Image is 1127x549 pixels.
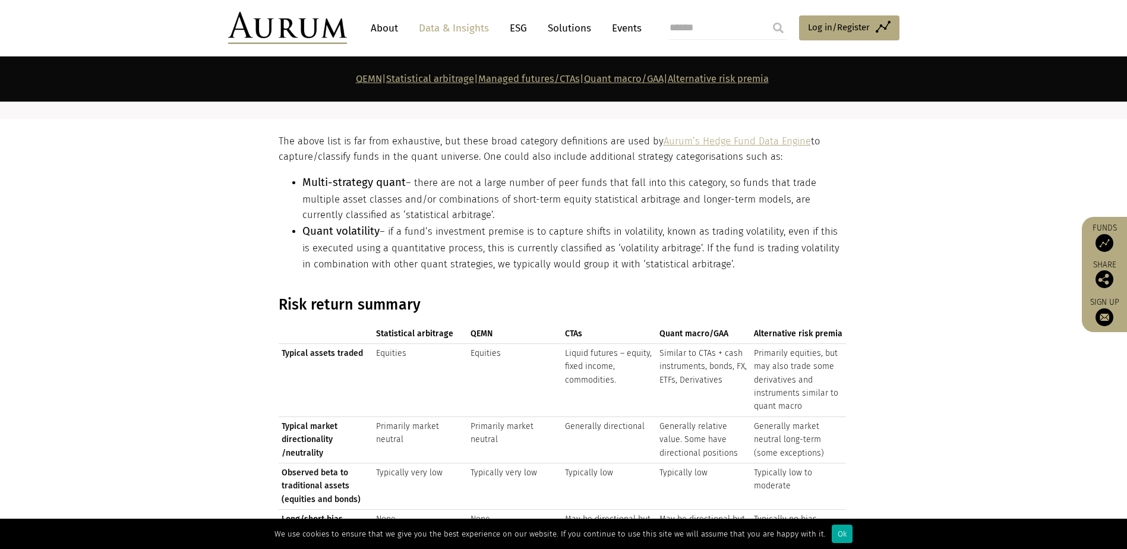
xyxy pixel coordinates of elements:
[1096,234,1113,252] img: Access Funds
[808,20,870,34] span: Log in/Register
[542,17,597,39] a: Solutions
[478,73,580,84] a: Managed futures/CTAs
[302,223,846,272] li: – if a fund’s investment premise is to capture shifts in volatility, known as trading volatility,...
[504,17,533,39] a: ESG
[386,73,474,84] a: Statistical arbitrage
[279,134,846,165] p: The above list is far from exhaustive, but these broad category definitions are used by to captur...
[228,12,347,44] img: Aurum
[302,176,406,189] span: Multi-strategy quant
[606,17,642,39] a: Events
[1088,261,1121,288] div: Share
[279,343,373,417] td: Typical assets traded
[376,327,465,340] span: Statistical arbitrage
[659,327,748,340] span: Quant macro/GAA
[279,463,373,510] td: Observed beta to traditional assets (equities and bonds)
[468,343,562,417] td: Equities
[468,463,562,510] td: Typically very low
[279,417,373,463] td: Typical market directionality /neutrality
[832,525,853,543] div: Ok
[365,17,404,39] a: About
[1096,270,1113,288] img: Share this post
[766,16,790,40] input: Submit
[413,17,495,39] a: Data & Insights
[1088,297,1121,326] a: Sign up
[656,463,751,510] td: Typically low
[373,343,468,417] td: Equities
[562,463,656,510] td: Typically low
[565,327,654,340] span: CTAs
[373,463,468,510] td: Typically very low
[584,73,664,84] a: Quant macro/GAA
[302,174,846,223] li: – there are not a large number of peer funds that fall into this category, so funds that trade mu...
[668,73,769,84] a: Alternative risk premia
[1096,308,1113,326] img: Sign up to our newsletter
[656,417,751,463] td: Generally relative value. Some have directional positions
[751,417,845,463] td: Generally market neutral long-term (some exceptions)
[656,343,751,417] td: Similar to CTAs + cash instruments, bonds, FX, ETFs, Derivatives
[279,296,846,314] h3: Risk return summary
[751,463,845,510] td: Typically low to moderate
[562,417,656,463] td: Generally directional
[471,327,559,340] span: QEMN
[751,343,845,417] td: Primarily equities, but may also trade some derivatives and instruments similar to quant macro
[302,225,380,238] span: Quant volatility
[562,343,656,417] td: Liquid futures – equity, fixed income, commodities.
[1088,223,1121,252] a: Funds
[664,135,811,147] a: Aurum’s Hedge Fund Data Engine
[799,15,899,40] a: Log in/Register
[468,417,562,463] td: Primarily market neutral
[356,73,769,84] strong: | | | |
[754,327,842,340] span: Alternative risk premia
[356,73,382,84] a: QEMN
[373,417,468,463] td: Primarily market neutral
